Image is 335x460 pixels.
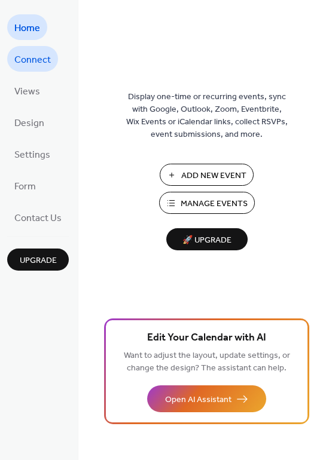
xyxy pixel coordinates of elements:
[20,254,57,267] span: Upgrade
[181,198,248,210] span: Manage Events
[7,46,58,72] a: Connect
[14,19,40,38] span: Home
[147,330,266,346] span: Edit Your Calendar with AI
[7,249,69,271] button: Upgrade
[166,228,248,250] button: 🚀 Upgrade
[14,209,62,228] span: Contact Us
[14,146,50,164] span: Settings
[7,14,47,40] a: Home
[7,78,47,103] a: Views
[181,170,246,182] span: Add New Event
[14,177,36,196] span: Form
[7,204,69,230] a: Contact Us
[7,141,57,167] a: Settings
[126,91,288,141] span: Display one-time or recurring events, sync with Google, Outlook, Zoom, Eventbrite, Wix Events or ...
[124,348,290,376] span: Want to adjust the layout, update settings, or change the design? The assistant can help.
[160,164,254,186] button: Add New Event
[173,232,240,249] span: 🚀 Upgrade
[14,51,51,69] span: Connect
[147,385,266,412] button: Open AI Assistant
[14,82,40,101] span: Views
[7,109,51,135] a: Design
[14,114,44,133] span: Design
[7,173,43,198] a: Form
[165,394,232,406] span: Open AI Assistant
[159,192,255,214] button: Manage Events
